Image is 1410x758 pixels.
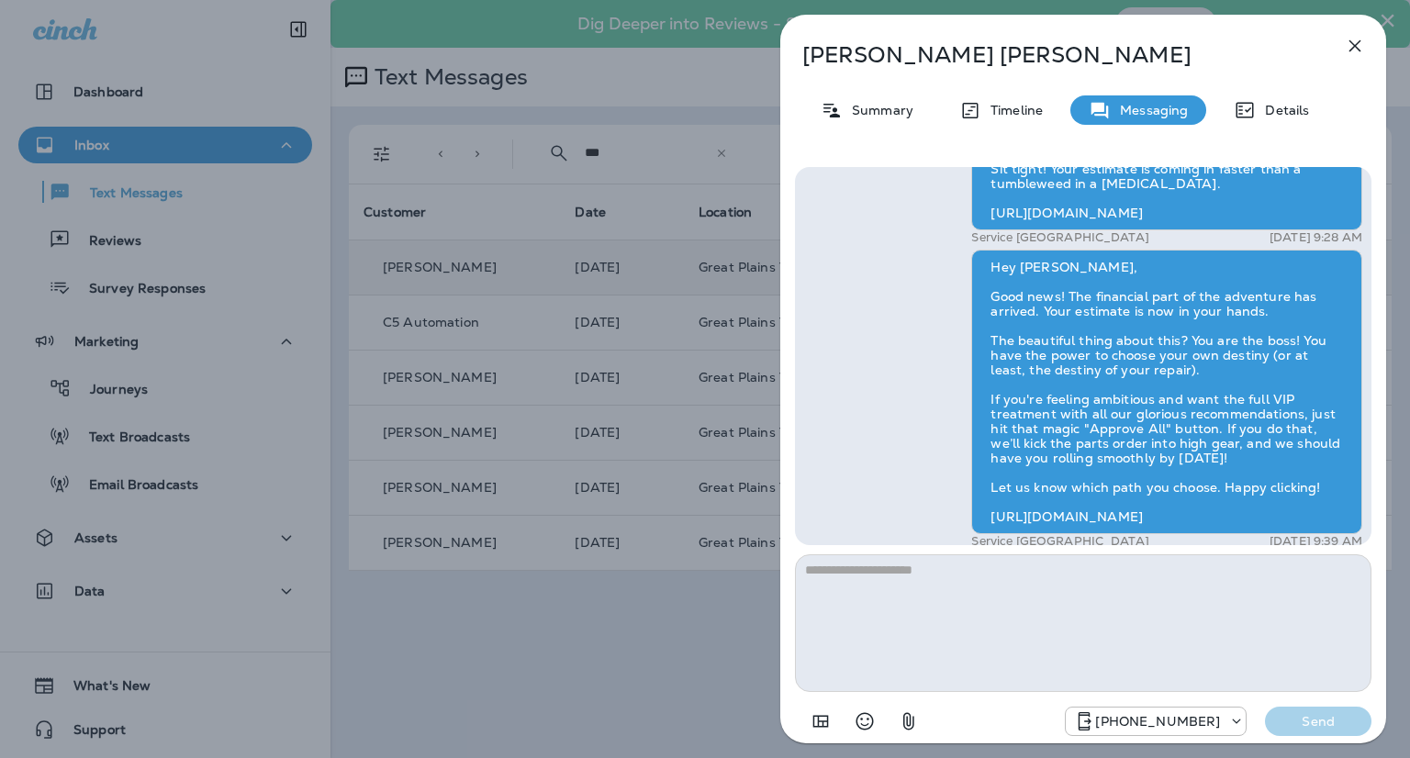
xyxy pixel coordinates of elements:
p: [DATE] 9:39 AM [1270,534,1362,549]
p: Service [GEOGRAPHIC_DATA] [971,534,1149,549]
p: Timeline [981,103,1043,117]
p: [DATE] 9:28 AM [1270,230,1362,245]
button: Add in a premade template [802,703,839,740]
p: Messaging [1111,103,1188,117]
button: Select an emoji [846,703,883,740]
p: [PHONE_NUMBER] [1095,714,1220,729]
p: Summary [843,103,913,117]
p: Service [GEOGRAPHIC_DATA] [971,230,1149,245]
p: [PERSON_NAME] [PERSON_NAME] [802,42,1304,68]
div: Hey [PERSON_NAME], Good news! The financial part of the adventure has arrived. Your estimate is n... [971,250,1362,534]
div: +1 (918) 203-8556 [1066,710,1246,732]
p: Details [1256,103,1309,117]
